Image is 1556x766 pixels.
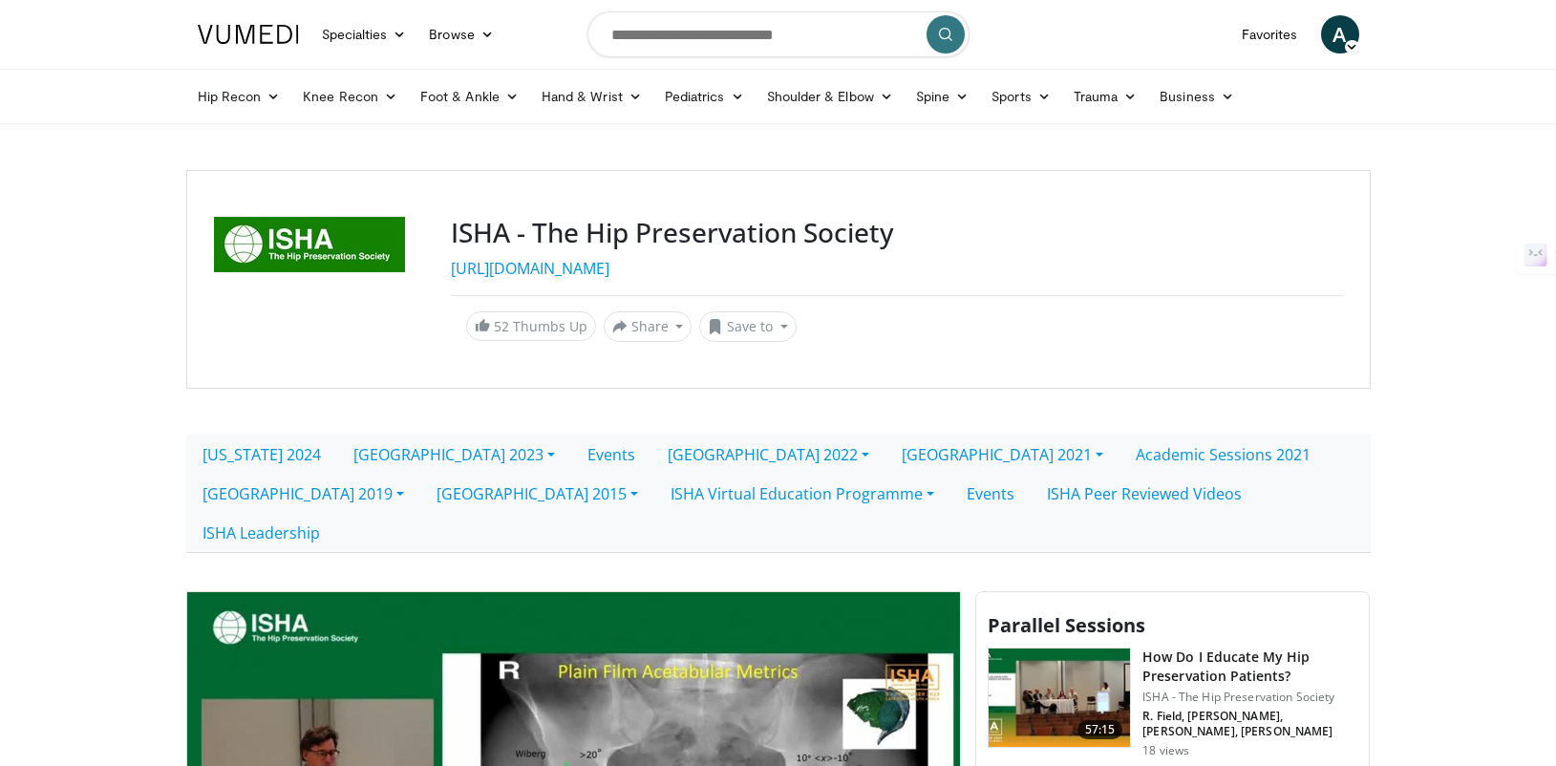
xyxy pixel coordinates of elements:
[530,77,653,116] a: Hand & Wrist
[989,649,1130,748] img: 92a5f7ef-b716-4d42-9e4c-fb8e773069f5.150x105_q85_crop-smart_upscale.jpg
[1142,743,1189,758] p: 18 views
[494,317,509,335] span: 52
[654,474,950,514] a: ISHA Virtual Education Programme
[451,258,609,279] a: [URL][DOMAIN_NAME]
[1062,77,1149,116] a: Trauma
[1119,435,1327,475] a: Academic Sessions 2021
[409,77,530,116] a: Foot & Ankle
[988,612,1145,638] span: Parallel Sessions
[988,648,1357,758] a: 57:15 How Do I Educate My Hip Preservation Patients? ISHA - The Hip Preservation Society R. Field...
[291,77,409,116] a: Knee Recon
[1142,709,1357,739] p: R. Field, [PERSON_NAME], [PERSON_NAME], [PERSON_NAME]
[420,474,654,514] a: [GEOGRAPHIC_DATA] 2015
[604,311,693,342] button: Share
[186,77,292,116] a: Hip Recon
[950,474,1031,514] a: Events
[1077,720,1123,739] span: 57:15
[699,311,797,342] button: Save to
[885,435,1119,475] a: [GEOGRAPHIC_DATA] 2021
[571,435,651,475] a: Events
[1230,15,1310,53] a: Favorites
[186,435,337,475] a: [US_STATE] 2024
[1321,15,1359,53] a: A
[451,217,1343,249] h3: ISHA - The Hip Preservation Society
[198,25,299,44] img: VuMedi Logo
[466,311,596,341] a: 52 Thumbs Up
[1142,690,1357,705] p: ISHA - The Hip Preservation Society
[1148,77,1246,116] a: Business
[653,77,756,116] a: Pediatrics
[186,513,336,553] a: ISHA Leadership
[337,435,571,475] a: [GEOGRAPHIC_DATA] 2023
[417,15,505,53] a: Browse
[905,77,980,116] a: Spine
[1031,474,1258,514] a: ISHA Peer Reviewed Videos
[587,11,970,57] input: Search topics, interventions
[310,15,418,53] a: Specialties
[186,474,420,514] a: [GEOGRAPHIC_DATA] 2019
[756,77,905,116] a: Shoulder & Elbow
[980,77,1062,116] a: Sports
[651,435,885,475] a: [GEOGRAPHIC_DATA] 2022
[1142,648,1357,686] h3: How Do I Educate My Hip Preservation Patients?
